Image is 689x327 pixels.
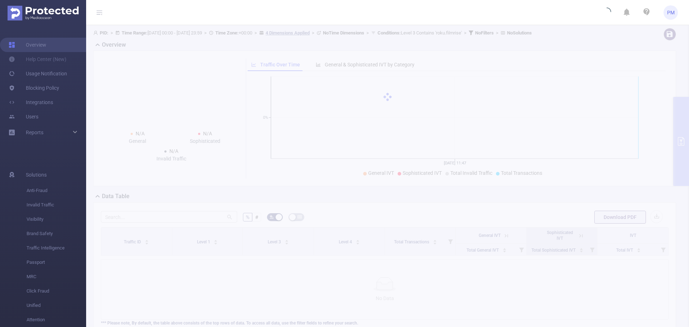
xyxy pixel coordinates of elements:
[8,6,79,20] img: Protected Media
[9,66,67,81] a: Usage Notification
[9,109,38,124] a: Users
[26,168,47,182] span: Solutions
[27,241,86,255] span: Traffic Intelligence
[26,130,43,135] span: Reports
[27,212,86,226] span: Visibility
[9,81,59,95] a: Blocking Policy
[26,125,43,140] a: Reports
[27,255,86,270] span: Passport
[603,8,611,18] i: icon: loading
[27,183,86,198] span: Anti-Fraud
[27,226,86,241] span: Brand Safety
[9,95,53,109] a: Integrations
[27,313,86,327] span: Attention
[9,38,46,52] a: Overview
[27,270,86,284] span: MRC
[27,284,86,298] span: Click Fraud
[27,298,86,313] span: Unified
[27,198,86,212] span: Invalid Traffic
[667,5,675,20] span: PM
